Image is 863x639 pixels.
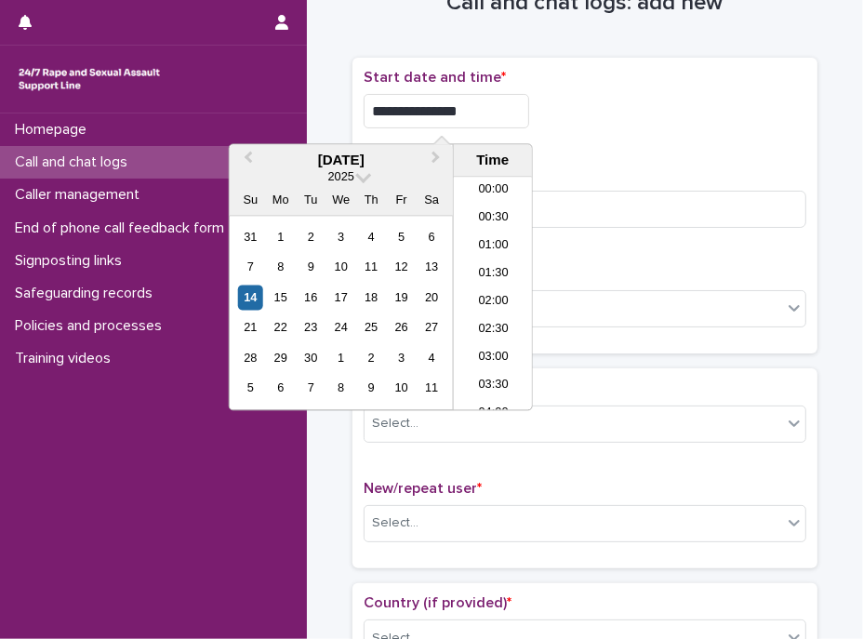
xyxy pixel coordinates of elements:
p: Policies and processes [7,317,177,335]
div: Choose Thursday, September 25th, 2025 [359,315,384,340]
div: Choose Saturday, September 6th, 2025 [419,224,445,249]
div: Sa [419,188,445,213]
li: 03:30 [454,373,533,401]
div: Choose Friday, October 3rd, 2025 [389,345,414,370]
div: Choose Wednesday, September 17th, 2025 [328,285,353,310]
div: Choose Monday, September 15th, 2025 [268,285,293,310]
div: Choose Thursday, September 11th, 2025 [359,255,384,280]
p: Caller management [7,186,154,204]
p: Homepage [7,121,101,139]
li: 04:00 [454,401,533,429]
li: 03:00 [454,345,533,373]
div: Choose Sunday, September 14th, 2025 [238,285,263,310]
li: 02:30 [454,317,533,345]
div: We [328,188,353,213]
div: Select... [372,513,418,533]
div: Choose Sunday, August 31st, 2025 [238,224,263,249]
div: Select... [372,414,418,433]
span: Country (if provided) [364,595,511,610]
div: Choose Tuesday, September 23rd, 2025 [299,315,324,340]
div: Choose Monday, September 8th, 2025 [268,255,293,280]
div: Tu [299,188,324,213]
li: 01:00 [454,233,533,261]
div: Choose Tuesday, September 9th, 2025 [299,255,324,280]
p: Call and chat logs [7,153,142,171]
div: Choose Tuesday, September 30th, 2025 [299,345,324,370]
li: 00:30 [454,206,533,233]
div: Choose Thursday, September 4th, 2025 [359,224,384,249]
div: Choose Friday, September 26th, 2025 [389,315,414,340]
div: Choose Friday, September 19th, 2025 [389,285,414,310]
div: Choose Wednesday, September 3rd, 2025 [328,224,353,249]
div: Choose Friday, September 5th, 2025 [389,224,414,249]
p: Training videos [7,350,126,367]
div: Choose Sunday, October 5th, 2025 [238,376,263,401]
div: Th [359,188,384,213]
div: Fr [389,188,414,213]
div: Choose Thursday, October 9th, 2025 [359,376,384,401]
div: Choose Saturday, October 4th, 2025 [419,345,445,370]
div: Su [238,188,263,213]
li: 01:30 [454,261,533,289]
div: Time [458,152,527,168]
div: Choose Saturday, September 13th, 2025 [419,255,445,280]
div: Choose Saturday, October 11th, 2025 [419,376,445,401]
div: Choose Wednesday, September 24th, 2025 [328,315,353,340]
div: Choose Friday, September 12th, 2025 [389,255,414,280]
li: 00:00 [454,178,533,206]
img: rhQMoQhaT3yELyF149Cw [15,60,164,98]
div: Choose Sunday, September 7th, 2025 [238,255,263,280]
span: Start date and time [364,70,506,85]
p: Signposting links [7,252,137,270]
div: month 2025-09 [235,222,446,404]
span: 2025 [328,170,354,184]
div: Choose Thursday, October 2nd, 2025 [359,345,384,370]
div: Choose Monday, September 22nd, 2025 [268,315,293,340]
p: Safeguarding records [7,285,167,302]
div: Choose Tuesday, September 2nd, 2025 [299,224,324,249]
div: Choose Wednesday, October 1st, 2025 [328,345,353,370]
div: Choose Tuesday, October 7th, 2025 [299,376,324,401]
div: Choose Tuesday, September 16th, 2025 [299,285,324,310]
div: Choose Monday, September 1st, 2025 [268,224,293,249]
p: End of phone call feedback form [7,220,239,237]
div: [DATE] [230,152,453,168]
div: Choose Saturday, September 27th, 2025 [419,315,445,340]
div: Choose Sunday, September 28th, 2025 [238,345,263,370]
li: 02:00 [454,289,533,317]
div: Choose Sunday, September 21st, 2025 [238,315,263,340]
div: Choose Thursday, September 18th, 2025 [359,285,384,310]
div: Choose Monday, October 6th, 2025 [268,376,293,401]
div: Choose Wednesday, September 10th, 2025 [328,255,353,280]
div: Choose Saturday, September 20th, 2025 [419,285,445,310]
span: New/repeat user [364,481,482,496]
button: Next Month [423,146,453,176]
button: Previous Month [232,146,261,176]
div: Mo [268,188,293,213]
div: Choose Monday, September 29th, 2025 [268,345,293,370]
div: Choose Wednesday, October 8th, 2025 [328,376,353,401]
div: Choose Friday, October 10th, 2025 [389,376,414,401]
